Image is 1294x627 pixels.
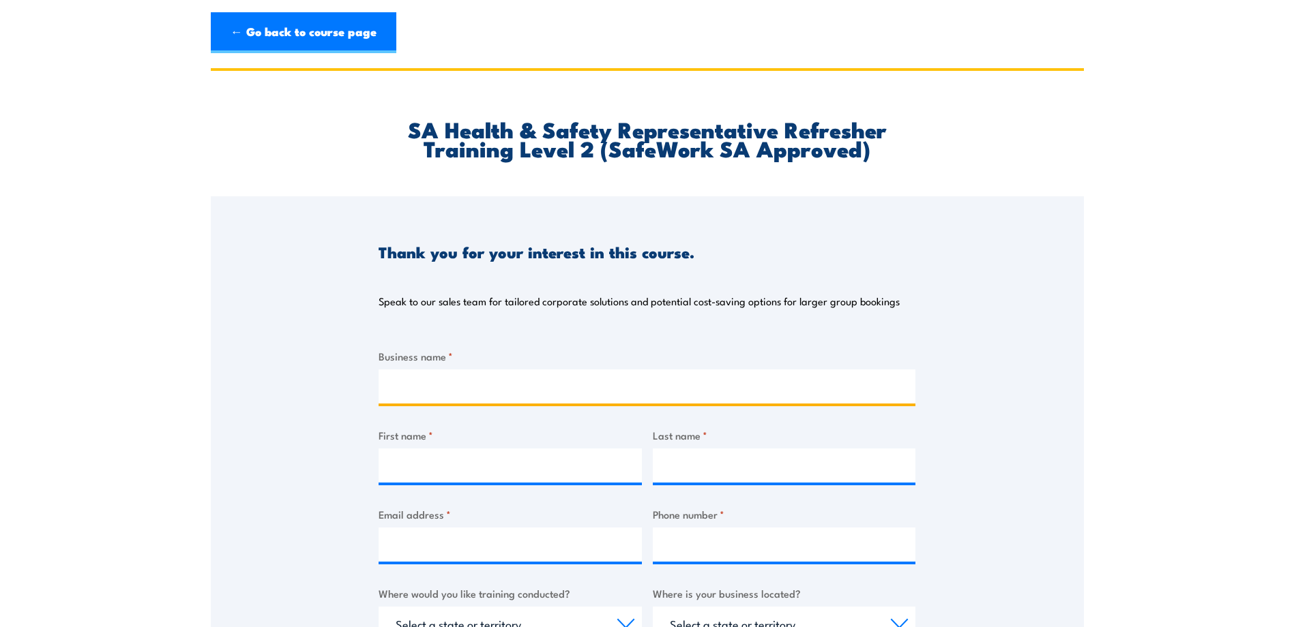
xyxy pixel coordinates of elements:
label: Business name [379,348,915,364]
label: Last name [653,427,916,443]
label: First name [379,427,642,443]
p: Speak to our sales team for tailored corporate solutions and potential cost-saving options for la... [379,294,900,308]
h3: Thank you for your interest in this course. [379,244,694,260]
label: Where is your business located? [653,585,916,601]
label: Where would you like training conducted? [379,585,642,601]
h2: SA Health & Safety Representative Refresher Training Level 2 (SafeWork SA Approved) [379,119,915,157]
a: ← Go back to course page [211,12,396,53]
label: Email address [379,506,642,522]
label: Phone number [653,506,916,522]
